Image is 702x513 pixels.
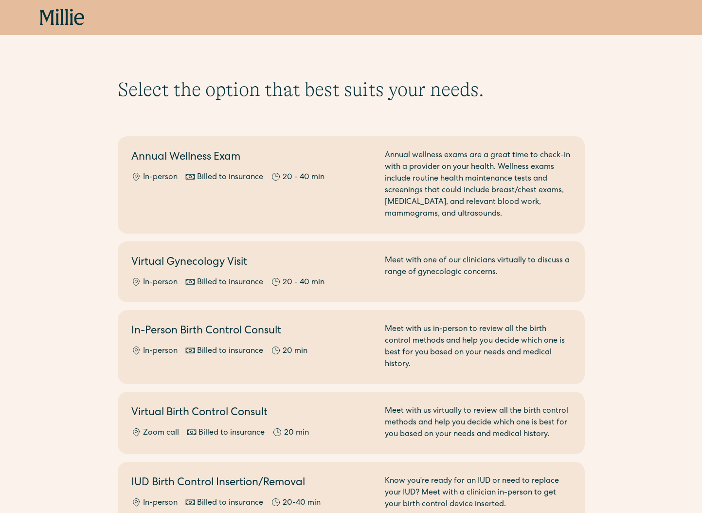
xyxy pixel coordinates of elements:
[118,241,585,302] a: Virtual Gynecology VisitIn-personBilled to insurance20 - 40 minMeet with one of our clinicians vi...
[385,255,571,289] div: Meet with one of our clinicians virtually to discuss a range of gynecologic concerns.
[385,324,571,370] div: Meet with us in-person to review all the birth control methods and help you decide which one is b...
[385,405,571,440] div: Meet with us virtually to review all the birth control methods and help you decide which one is b...
[283,497,321,509] div: 20-40 min
[143,497,178,509] div: In-person
[283,172,324,183] div: 20 - 40 min
[131,255,373,271] h2: Virtual Gynecology Visit
[197,172,263,183] div: Billed to insurance
[197,277,263,289] div: Billed to insurance
[131,476,373,492] h2: IUD Birth Control Insertion/Removal
[118,136,585,234] a: Annual Wellness ExamIn-personBilled to insurance20 - 40 minAnnual wellness exams are a great time...
[283,346,307,357] div: 20 min
[131,324,373,340] h2: In-Person Birth Control Consult
[284,427,309,439] div: 20 min
[197,346,263,357] div: Billed to insurance
[385,476,571,511] div: Know you're ready for an IUD or need to replace your IUD? Meet with a clinician in-person to get ...
[143,172,178,183] div: In-person
[118,78,585,101] h1: Select the option that best suits your needs.
[143,277,178,289] div: In-person
[131,150,373,166] h2: Annual Wellness Exam
[118,310,585,384] a: In-Person Birth Control ConsultIn-personBilled to insurance20 minMeet with us in-person to review...
[198,427,265,439] div: Billed to insurance
[283,277,324,289] div: 20 - 40 min
[385,150,571,220] div: Annual wellness exams are a great time to check-in with a provider on your health. Wellness exams...
[118,392,585,454] a: Virtual Birth Control ConsultZoom callBilled to insurance20 minMeet with us virtually to review a...
[143,346,178,357] div: In-person
[143,427,179,439] div: Zoom call
[131,405,373,421] h2: Virtual Birth Control Consult
[197,497,263,509] div: Billed to insurance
